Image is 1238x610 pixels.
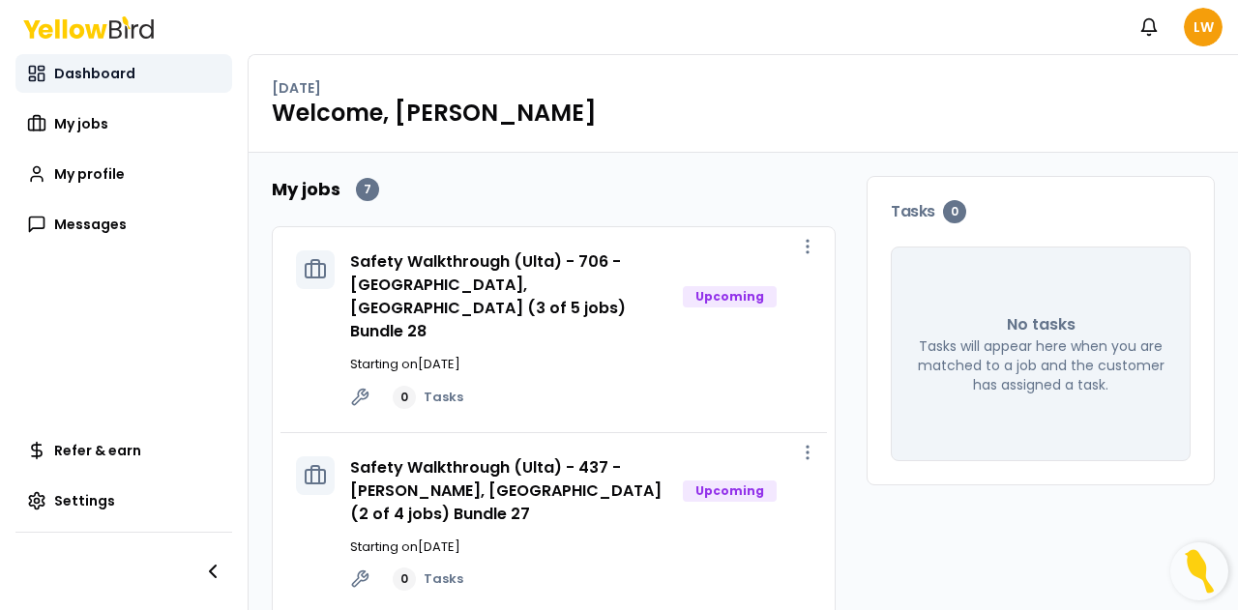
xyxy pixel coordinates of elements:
h3: Tasks [891,200,1191,223]
span: LW [1184,8,1223,46]
a: Messages [15,205,232,244]
a: My jobs [15,104,232,143]
p: Starting on [DATE] [350,537,811,557]
span: My jobs [54,114,108,133]
a: 0Tasks [393,386,463,409]
p: [DATE] [272,78,321,98]
a: Dashboard [15,54,232,93]
div: 0 [393,567,416,591]
a: My profile [15,155,232,193]
a: 0Tasks [393,567,463,591]
div: 0 [943,200,966,223]
span: Dashboard [54,64,135,83]
div: Upcoming [683,480,777,502]
p: Starting on [DATE] [350,355,811,374]
span: Settings [54,491,115,510]
h1: Welcome, [PERSON_NAME] [272,98,1215,129]
a: Refer & earn [15,431,232,470]
span: My profile [54,164,125,184]
p: No tasks [1007,313,1076,336]
div: Upcoming [683,286,777,307]
div: 7 [356,178,379,201]
button: Open Resource Center [1170,542,1228,600]
a: Safety Walkthrough (Ulta) - 706 - [GEOGRAPHIC_DATA], [GEOGRAPHIC_DATA] (3 of 5 jobs) Bundle 28 [350,250,626,342]
span: Messages [54,215,127,234]
h2: My jobs [272,176,340,203]
a: Safety Walkthrough (Ulta) - 437 - [PERSON_NAME], [GEOGRAPHIC_DATA] (2 of 4 jobs) Bundle 27 [350,456,662,525]
p: Tasks will appear here when you are matched to a job and the customer has assigned a task. [915,336,1166,394]
span: Refer & earn [54,441,141,460]
div: 0 [393,386,416,409]
a: Settings [15,481,232,520]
